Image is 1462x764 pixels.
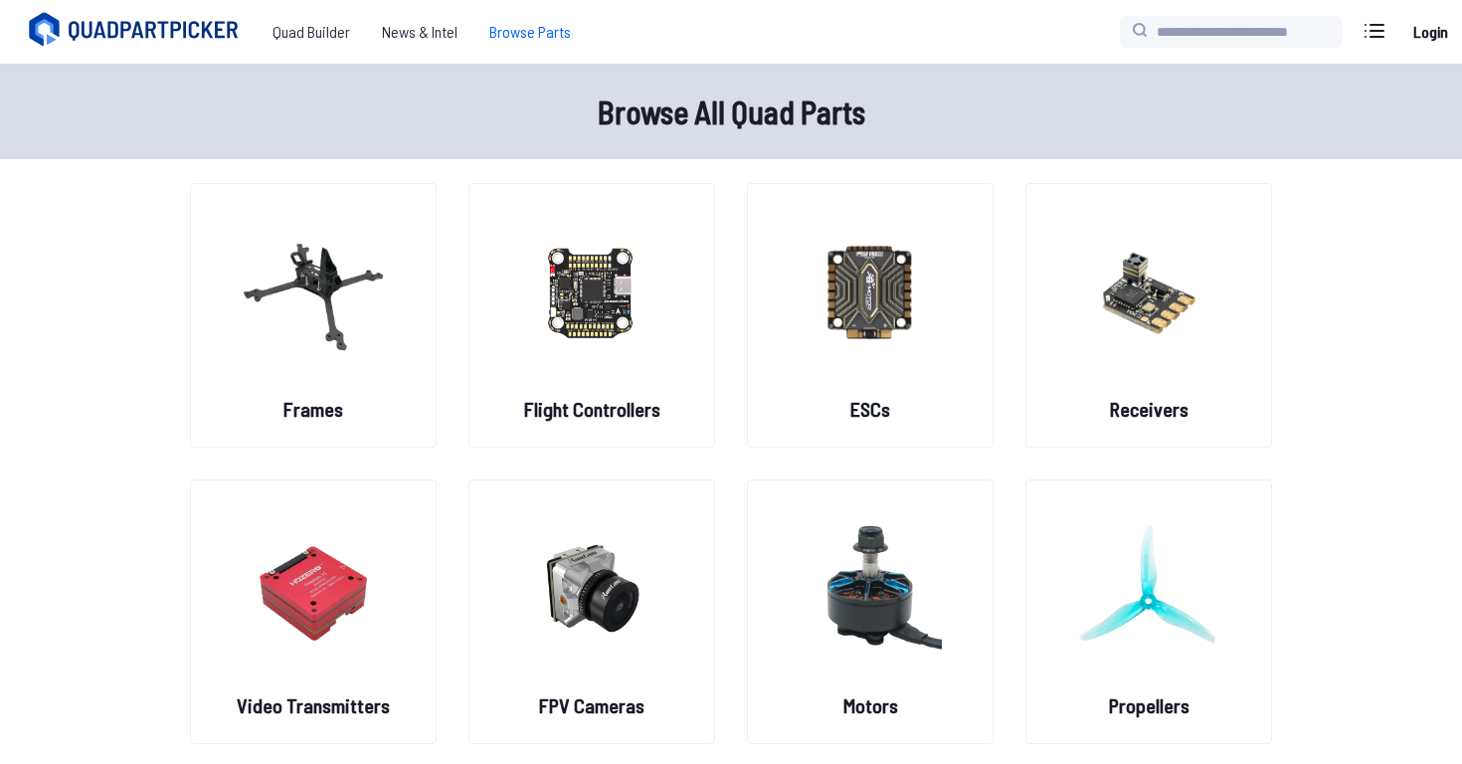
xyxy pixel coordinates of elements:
h2: Flight Controllers [524,395,660,423]
img: image of category [520,500,663,675]
img: image of category [799,500,942,675]
a: image of categoryReceivers [1025,183,1272,448]
a: image of categoryFPV Cameras [468,479,715,744]
h2: Motors [843,691,898,719]
h2: ESCs [850,395,890,423]
a: image of categoryFrames [190,183,437,448]
img: image of category [1077,204,1220,379]
h2: FPV Cameras [539,691,644,719]
h2: Frames [283,395,343,423]
img: image of category [799,204,942,379]
h1: Browse All Quad Parts [94,88,1368,135]
a: News & Intel [366,12,473,52]
a: image of categoryFlight Controllers [468,183,715,448]
a: image of categoryESCs [747,183,994,448]
a: Browse Parts [473,12,587,52]
img: image of category [242,500,385,675]
a: image of categoryPropellers [1025,479,1272,744]
img: image of category [1077,500,1220,675]
a: Login [1406,12,1454,52]
h2: Video Transmitters [237,691,390,719]
h2: Receivers [1110,395,1188,423]
a: image of categoryVideo Transmitters [190,479,437,744]
a: Quad Builder [257,12,366,52]
a: image of categoryMotors [747,479,994,744]
img: image of category [242,204,385,379]
img: image of category [520,204,663,379]
h2: Propellers [1109,691,1189,719]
